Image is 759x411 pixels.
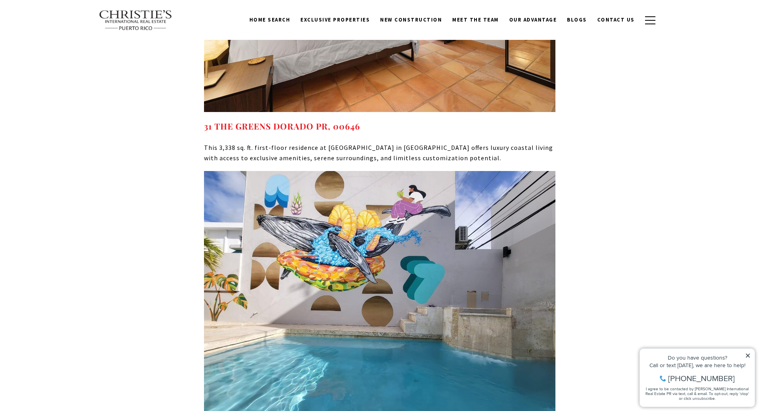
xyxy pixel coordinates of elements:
[295,12,375,28] a: Exclusive Properties
[10,49,114,64] span: I agree to be contacted by [PERSON_NAME] International Real Estate PR via text, call & email. To ...
[567,16,587,23] span: Blogs
[597,16,635,23] span: Contact Us
[504,12,562,28] a: Our Advantage
[562,12,592,28] a: Blogs
[99,10,173,31] img: Christie's International Real Estate text transparent background
[640,9,661,32] button: button
[33,37,99,45] span: [PHONE_NUMBER]
[592,12,640,28] a: Contact Us
[8,18,115,24] div: Do you have questions?
[204,143,555,163] p: This 3,338 sq. ft. first-floor residence at [GEOGRAPHIC_DATA] in [GEOGRAPHIC_DATA] offers luxury ...
[380,16,442,23] span: New Construction
[244,12,296,28] a: Home Search
[204,120,360,132] a: 31 THE GREENS DORADO PR, 00646 - open in a new tab
[300,16,370,23] span: Exclusive Properties
[8,26,115,31] div: Call or text [DATE], we are here to help!
[509,16,557,23] span: Our Advantage
[447,12,504,28] a: Meet the Team
[375,12,447,28] a: New Construction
